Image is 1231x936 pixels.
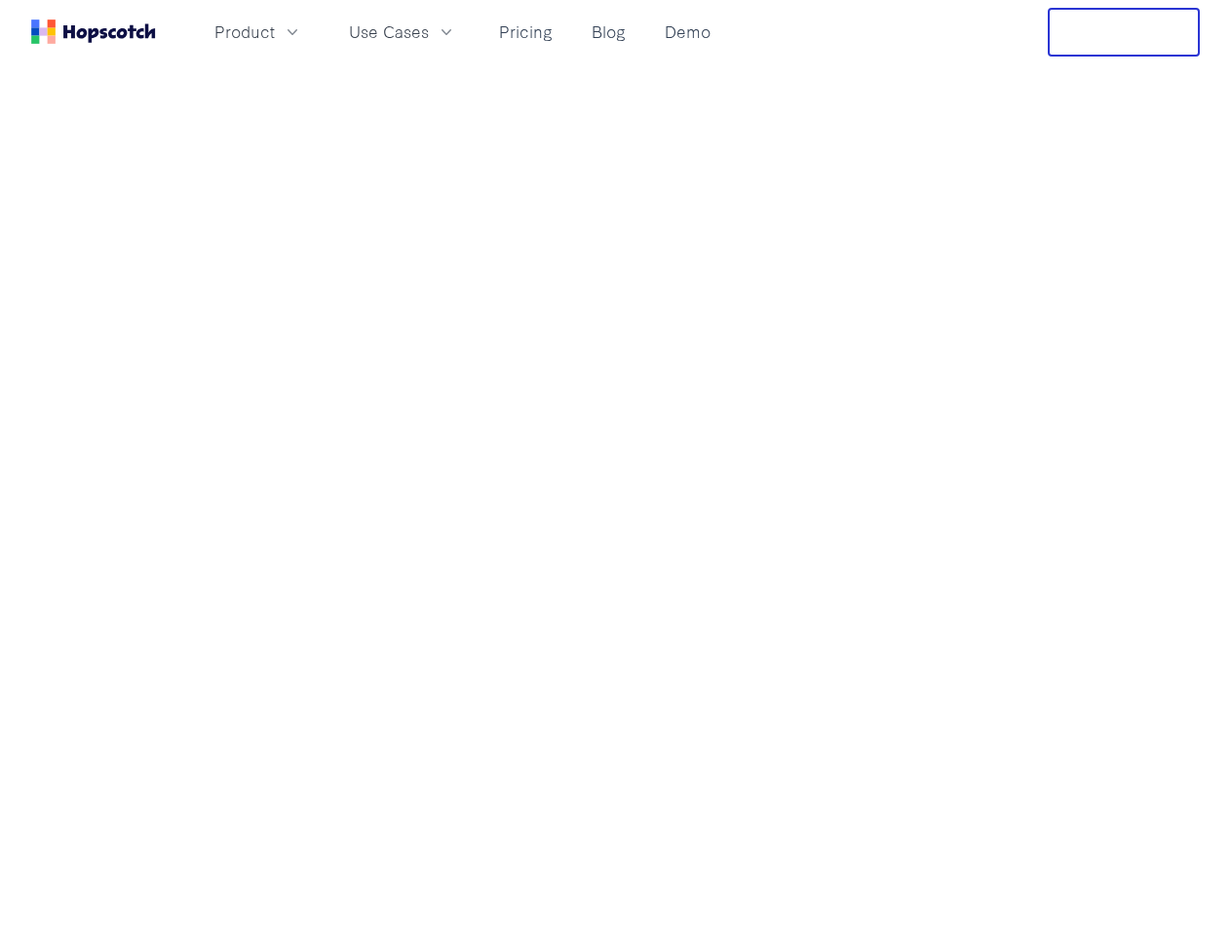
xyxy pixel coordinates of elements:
[31,19,156,44] a: Home
[584,16,634,48] a: Blog
[337,16,468,48] button: Use Cases
[214,19,275,44] span: Product
[657,16,718,48] a: Demo
[1048,8,1200,57] button: Free Trial
[491,16,560,48] a: Pricing
[203,16,314,48] button: Product
[349,19,429,44] span: Use Cases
